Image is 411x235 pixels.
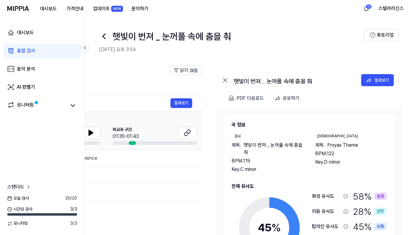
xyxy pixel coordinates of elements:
[99,46,364,53] h2: [DATE] 오후 3:54
[13,80,202,94] th: 제목
[374,223,387,230] div: 보통
[13,188,192,196] div: Алахьа сан везар
[111,6,123,12] div: NEW
[231,133,244,139] div: 검사
[315,150,387,157] div: BPM. 122
[88,0,127,17] a: 업데이트NEW
[7,183,24,191] span: 스탠다드
[272,92,304,104] button: 공유하기
[231,183,387,190] h2: 전체 유사도
[231,121,387,129] h2: 곡 정보
[88,3,127,15] button: 업데이트NEW
[17,101,34,110] div: 모니터링
[312,193,341,200] div: 화성 유사도
[7,101,66,110] a: 모니터링
[228,92,265,104] button: PDF 다운로드
[353,190,387,203] div: 58 %
[17,83,35,91] div: AI 판별기
[378,5,404,12] button: 스텔라리신스
[361,4,371,13] button: 알림10
[353,205,386,218] div: 28 %
[70,206,77,212] span: 3 / 3
[112,30,231,43] h1: 햇빛이 번져 _ 눈꺼풀 속에 춤을 춰
[315,142,325,149] span: 제목 .
[361,74,394,86] button: 결과보기
[17,65,35,73] div: 음악 분석
[70,220,77,227] span: 3 / 3
[13,171,192,179] div: WHO 지민
[315,133,360,139] div: [DEMOGRAPHIC_DATA]
[4,80,81,94] a: AI 판별기
[374,208,386,215] div: 안전
[13,205,192,213] div: Fdp
[231,157,303,165] div: BPM. 119
[327,142,358,149] span: Froyas Theme
[4,25,81,40] a: 대시보드
[17,47,35,54] div: 표절 검사
[113,127,139,133] span: 비교곡 구간
[17,29,34,36] div: 대시보드
[312,208,341,215] div: 리듬 유사도
[234,77,354,84] div: 햇빛이 번져 _ 눈꺼풀 속에 춤을 춰
[7,183,31,191] a: 스탠다드
[127,3,153,15] button: 문의하기
[363,5,370,12] img: 알림
[180,67,198,74] span: 읽지 않음
[13,155,192,162] div: Sans haine, sans armes et sans violence
[366,4,372,9] div: 10
[229,96,234,101] img: PDF Download
[4,44,81,58] a: 표절 검사
[283,94,299,102] div: 공유하기
[244,142,303,156] span: 햇빛이 번져 _ 눈꺼풀 속에 춤을 춰
[7,220,28,227] span: 모니터링
[312,223,341,230] div: 탑라인 유사도
[374,193,387,200] div: 높음
[4,62,81,76] a: 음악 분석
[364,29,399,41] button: 튜토리얼
[353,220,387,233] div: 45 %
[231,142,241,156] span: 제목 .
[7,195,29,201] span: 오늘 검사
[7,206,32,212] span: 시간당 검사
[13,100,170,107] div: Froyas Theme
[237,94,264,102] div: PDF 다운로드
[170,98,192,108] button: 결과보기
[315,158,387,166] div: Key. D minor
[170,65,202,75] button: 읽지 않음
[231,166,303,173] div: Key. C minor
[62,3,88,15] button: 가격안내
[65,195,77,201] span: 20 / 20
[35,3,62,15] button: 대시보드
[374,77,389,83] div: 결과보기
[113,133,139,140] div: 01:35-01:43
[7,6,29,11] img: logo
[271,221,281,234] span: %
